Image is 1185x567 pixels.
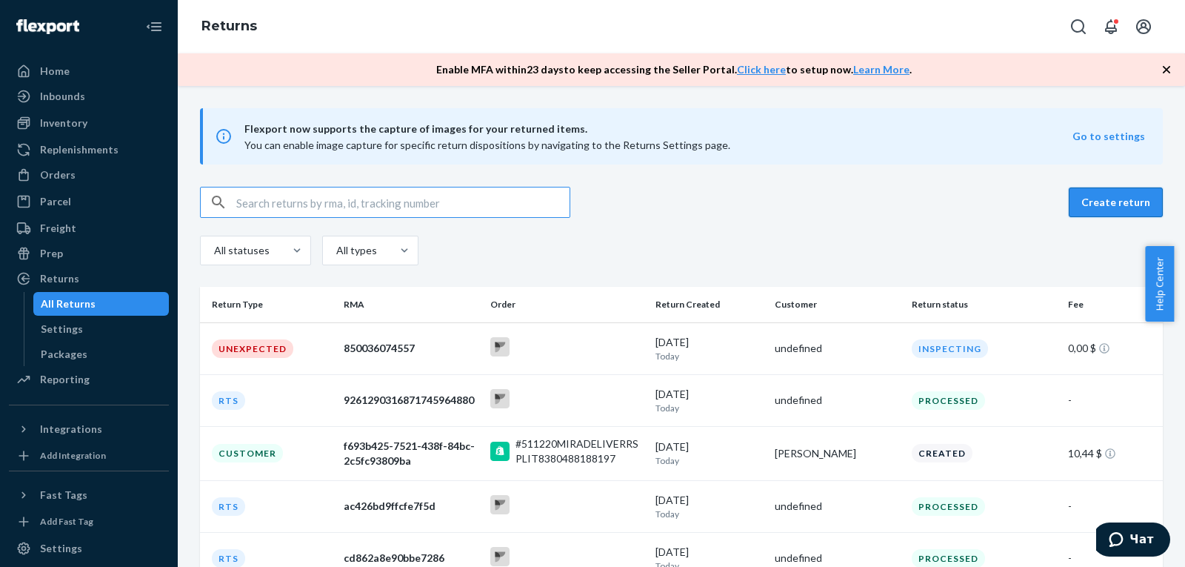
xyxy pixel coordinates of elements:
button: Go to settings [1072,129,1145,144]
div: RTS [212,497,245,516]
td: 0,00 $ [1062,322,1163,374]
div: [DATE] [655,335,763,362]
div: 850036074557 [344,341,478,356]
a: Settings [9,537,169,560]
button: Help Center [1145,246,1174,322]
div: #511220MIRADELIVERRSPLIT8380488188197 [515,437,644,466]
div: - [1068,551,1151,566]
img: Flexport logo [16,19,79,34]
div: f693b425-7521-438f-84bc-2c5fc93809ba [344,439,478,468]
th: Customer [769,287,907,322]
div: ac426bd9ffcfe7f5d [344,499,478,514]
div: Fast Tags [40,488,87,503]
a: Reporting [9,368,169,391]
div: All Returns [41,296,96,311]
div: All statuses [214,243,267,258]
a: Inventory [9,111,169,135]
div: Integrations [40,422,102,437]
p: Today [655,350,763,362]
a: Parcel [9,190,169,213]
a: Add Fast Tag [9,513,169,531]
div: [DATE] [655,440,763,467]
a: Freight [9,216,169,240]
div: Freight [40,221,76,236]
div: Reporting [40,372,90,387]
button: Open Search Box [1064,12,1093,42]
p: Today [655,454,763,467]
span: Flexport now supports the capture of images for your returned items. [244,120,1072,138]
div: Inventory [40,116,87,130]
iframe: Открывает виджет, в котором вы можете побеседовать в чате со своим агентом [1096,523,1170,560]
a: Home [9,59,169,83]
ol: breadcrumbs [190,5,269,48]
button: Create return [1069,188,1163,217]
div: 9261290316871745964880 [344,393,478,408]
span: You can enable image capture for specific return dispositions by navigating to the Returns Settin... [244,139,730,151]
p: Today [655,508,763,520]
div: cd862a8e90bbe7286 [344,551,478,566]
button: Integrations [9,417,169,441]
p: Today [655,402,763,414]
th: Return status [906,287,1061,322]
div: [DATE] [655,493,763,520]
div: - [1068,499,1151,514]
a: Settings [33,317,170,341]
div: Inbounds [40,89,85,104]
a: Learn More [853,63,909,76]
div: Processed [912,497,985,516]
div: undefined [775,341,901,356]
input: Search returns by rma, id, tracking number [236,188,570,217]
div: Packages [41,347,87,362]
th: Return Created [650,287,769,322]
a: Click here [737,63,786,76]
div: Inspecting [912,339,988,358]
a: Prep [9,242,169,265]
div: Settings [41,322,83,336]
button: Close Navigation [139,12,169,42]
div: Prep [40,246,63,261]
div: Customer [212,444,283,462]
div: undefined [775,551,901,566]
div: undefined [775,393,901,408]
div: Parcel [40,194,71,209]
th: Return Type [200,287,338,322]
div: Replenishments [40,142,118,157]
div: Add Integration [40,449,106,462]
a: Orders [9,163,169,187]
div: undefined [775,499,901,514]
a: All Returns [33,292,170,316]
div: Orders [40,168,76,182]
div: Unexpected [212,339,293,358]
th: Order [484,287,650,322]
a: Returns [201,18,257,34]
button: Open notifications [1096,12,1126,42]
th: RMA [338,287,484,322]
div: Add Fast Tag [40,515,93,528]
div: Returns [40,271,79,286]
td: 10,44 $ [1062,426,1163,480]
button: Fast Tags [9,483,169,507]
div: [DATE] [655,387,763,414]
div: All types [336,243,375,258]
th: Fee [1062,287,1163,322]
div: Home [40,64,70,79]
p: Enable MFA within 23 days to keep accessing the Seller Portal. to setup now. . [436,62,912,77]
div: Processed [912,391,985,410]
button: Open account menu [1129,12,1158,42]
div: Created [912,444,972,462]
div: [PERSON_NAME] [775,446,901,461]
a: Replenishments [9,138,169,162]
a: Add Integration [9,447,169,465]
div: RTS [212,391,245,410]
div: Settings [40,541,82,556]
a: Returns [9,267,169,291]
a: Packages [33,342,170,366]
a: Inbounds [9,84,169,108]
div: - [1068,393,1151,408]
